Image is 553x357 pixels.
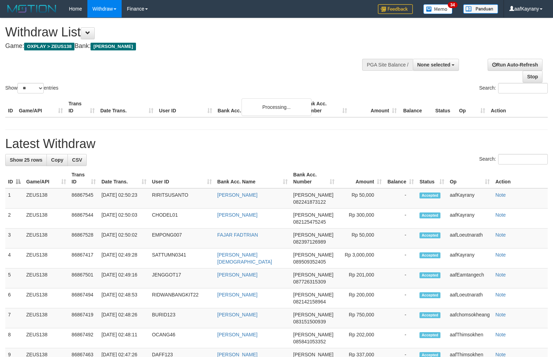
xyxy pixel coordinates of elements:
[385,209,417,229] td: -
[419,252,440,258] span: Accepted
[447,209,493,229] td: aafKayrany
[217,252,272,265] a: [PERSON_NAME][DEMOGRAPHIC_DATA]
[293,312,333,317] span: [PERSON_NAME]
[293,319,326,324] span: Copy 083151500939 to clipboard
[495,332,506,337] a: Note
[99,209,149,229] td: [DATE] 02:50:03
[5,3,58,14] img: MOTION_logo.png
[350,97,400,117] th: Amount
[5,43,362,50] h4: Game: Bank:
[400,97,432,117] th: Balance
[337,248,385,268] td: Rp 3,000,000
[385,168,417,188] th: Balance: activate to sort column ascending
[215,97,301,117] th: Bank Acc. Name
[99,268,149,288] td: [DATE] 02:49:16
[217,292,258,297] a: [PERSON_NAME]
[337,168,385,188] th: Amount: activate to sort column ascending
[495,252,506,258] a: Note
[217,232,258,238] a: FAJAR FADTRIAN
[217,192,258,198] a: [PERSON_NAME]
[456,97,488,117] th: Op
[413,59,459,71] button: None selected
[69,188,99,209] td: 86867545
[99,248,149,268] td: [DATE] 02:49:28
[5,83,58,93] label: Show entries
[419,272,440,278] span: Accepted
[419,332,440,338] span: Accepted
[419,292,440,298] span: Accepted
[24,43,74,50] span: OXPLAY > ZEUS138
[337,268,385,288] td: Rp 201,000
[495,212,506,218] a: Note
[293,299,326,304] span: Copy 082142158964 to clipboard
[293,292,333,297] span: [PERSON_NAME]
[498,83,548,93] input: Search:
[99,168,149,188] th: Date Trans.: activate to sort column ascending
[23,308,69,328] td: ZEUS138
[385,268,417,288] td: -
[23,229,69,248] td: ZEUS138
[337,288,385,308] td: Rp 200,000
[10,157,42,163] span: Show 25 rows
[495,292,506,297] a: Note
[523,71,543,83] a: Stop
[447,268,493,288] td: aafEamtangech
[72,157,82,163] span: CSV
[69,209,99,229] td: 86867544
[378,4,413,14] img: Feedback.jpg
[495,232,506,238] a: Note
[293,232,333,238] span: [PERSON_NAME]
[149,288,215,308] td: RIDWANBANGKIT22
[149,229,215,248] td: EMPONG007
[99,188,149,209] td: [DATE] 02:50:23
[217,272,258,278] a: [PERSON_NAME]
[423,4,453,14] img: Button%20Memo.svg
[293,259,326,265] span: Copy 089509352405 to clipboard
[337,308,385,328] td: Rp 750,000
[419,212,440,218] span: Accepted
[5,288,23,308] td: 6
[23,328,69,348] td: ZEUS138
[5,268,23,288] td: 5
[69,328,99,348] td: 86867492
[293,339,326,344] span: Copy 085841053352 to clipboard
[300,97,350,117] th: Bank Acc. Number
[67,154,87,166] a: CSV
[293,239,326,245] span: Copy 082397126989 to clipboard
[447,328,493,348] td: aafThimsokhen
[447,229,493,248] td: aafLoeutnarath
[479,83,548,93] label: Search:
[46,154,68,166] a: Copy
[99,288,149,308] td: [DATE] 02:48:53
[337,229,385,248] td: Rp 50,000
[99,229,149,248] td: [DATE] 02:50:02
[99,308,149,328] td: [DATE] 02:48:26
[91,43,136,50] span: [PERSON_NAME]
[5,229,23,248] td: 3
[23,188,69,209] td: ZEUS138
[417,62,451,68] span: None selected
[293,252,333,258] span: [PERSON_NAME]
[385,229,417,248] td: -
[217,332,258,337] a: [PERSON_NAME]
[362,59,412,71] div: PGA Site Balance /
[16,97,66,117] th: Game/API
[463,4,498,14] img: panduan.png
[99,328,149,348] td: [DATE] 02:48:11
[385,188,417,209] td: -
[17,83,44,93] select: Showentries
[23,288,69,308] td: ZEUS138
[149,209,215,229] td: CHODEL01
[293,192,333,198] span: [PERSON_NAME]
[23,168,69,188] th: Game/API: activate to sort column ascending
[149,188,215,209] td: RIRITSUSANTO
[5,308,23,328] td: 7
[5,248,23,268] td: 4
[448,2,457,8] span: 34
[5,25,362,39] h1: Withdraw List
[149,268,215,288] td: JENGGOT17
[432,97,456,117] th: Status
[493,168,548,188] th: Action
[447,168,493,188] th: Op: activate to sort column ascending
[242,98,311,116] div: Processing...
